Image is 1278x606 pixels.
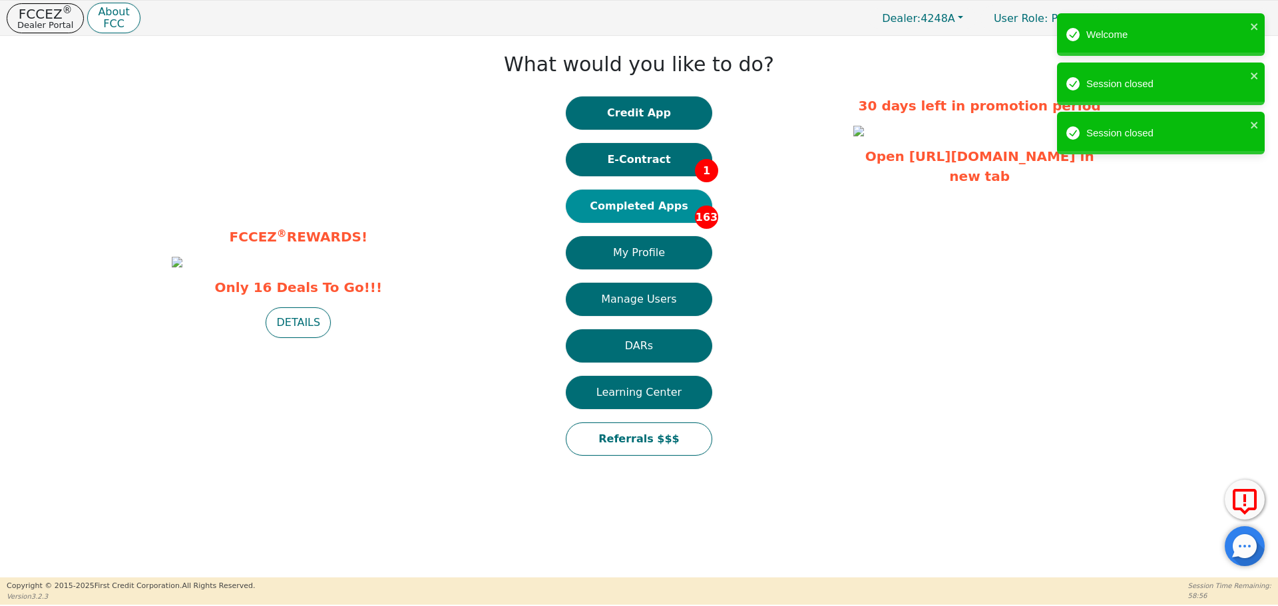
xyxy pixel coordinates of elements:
[1250,19,1259,34] button: close
[87,3,140,34] button: AboutFCC
[1086,27,1246,43] div: Welcome
[695,206,718,229] span: 163
[63,4,73,16] sup: ®
[566,190,712,223] button: Completed Apps163
[1188,591,1271,601] p: 58:56
[566,283,712,316] button: Manage Users
[277,227,287,239] sup: ®
[266,307,331,338] button: DETAILS
[182,581,255,590] span: All Rights Reserved.
[882,12,955,25] span: 4248A
[980,5,1106,31] p: Primary
[566,96,712,130] button: Credit App
[1086,126,1246,141] div: Session closed
[1225,480,1265,520] button: Report Error to FCC
[882,12,921,25] span: Dealer:
[1109,8,1271,29] button: 4248A:[PERSON_NAME]
[566,236,712,269] button: My Profile
[566,329,712,363] button: DARs
[17,21,73,29] p: Dealer Portal
[1086,76,1246,92] div: Session closed
[1188,581,1271,591] p: Session Time Remaining:
[172,257,182,267] img: 3e59ec3a-ea76-45f1-a344-ba448e496623
[7,581,255,592] p: Copyright © 2015- 2025 First Credit Corporation.
[7,3,84,33] button: FCCEZ®Dealer Portal
[980,5,1106,31] a: User Role: Primary
[865,148,1094,184] a: Open [URL][DOMAIN_NAME] in new tab
[7,591,255,601] p: Version 3.2.3
[504,53,774,76] h1: What would you like to do?
[17,7,73,21] p: FCCEZ
[994,12,1048,25] span: User Role :
[566,422,712,456] button: Referrals $$$
[172,277,425,297] span: Only 16 Deals To Go!!!
[695,159,718,182] span: 1
[853,96,1106,116] p: 30 days left in promotion period
[98,7,129,17] p: About
[868,8,977,29] button: Dealer:4248A
[566,143,712,176] button: E-Contract1
[566,376,712,409] button: Learning Center
[172,227,425,247] p: FCCEZ REWARDS!
[1250,68,1259,83] button: close
[853,126,864,136] img: cde7e599-4540-4b5a-9350-73a253ffa3c0
[98,19,129,29] p: FCC
[1250,117,1259,132] button: close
